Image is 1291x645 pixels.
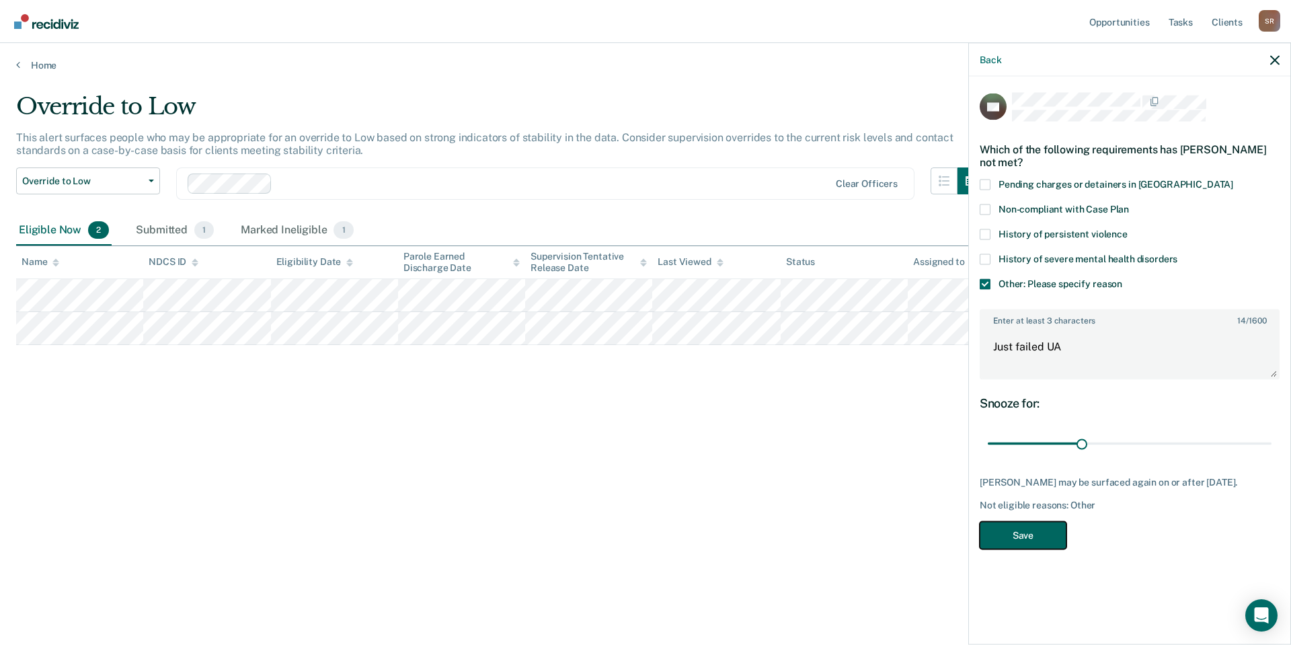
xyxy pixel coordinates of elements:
button: Save [980,521,1066,549]
button: Back [980,54,1001,65]
div: Name [22,256,59,268]
span: History of severe mental health disorders [999,253,1177,264]
p: This alert surfaces people who may be appropriate for an override to Low based on strong indicato... [16,131,953,157]
span: History of persistent violence [999,228,1128,239]
span: 14 [1237,315,1246,325]
span: / 1600 [1237,315,1266,325]
div: Parole Earned Discharge Date [403,251,520,274]
button: Profile dropdown button [1259,10,1280,32]
div: NDCS ID [149,256,198,268]
div: Eligible Now [16,216,112,245]
div: Clear officers [836,178,898,190]
div: Open Intercom Messenger [1245,599,1278,632]
div: Which of the following requirements has [PERSON_NAME] not met? [980,132,1280,179]
span: Other: Please specify reason [999,278,1122,289]
span: Override to Low [22,176,143,187]
span: 1 [334,221,353,239]
img: Recidiviz [14,14,79,29]
div: Supervision Tentative Release Date [531,251,647,274]
div: Marked Ineligible [238,216,356,245]
span: 1 [194,221,214,239]
div: Eligibility Date [276,256,354,268]
div: Status [786,256,815,268]
a: Home [16,59,1275,71]
div: Not eligible reasons: Other [980,499,1280,510]
div: Last Viewed [658,256,723,268]
label: Enter at least 3 characters [981,310,1278,325]
div: S R [1259,10,1280,32]
div: Assigned to [913,256,976,268]
div: Snooze for: [980,395,1280,410]
span: Non-compliant with Case Plan [999,203,1129,214]
div: [PERSON_NAME] may be surfaced again on or after [DATE]. [980,477,1280,488]
div: Override to Low [16,93,984,131]
textarea: Just failed UA [981,328,1278,378]
span: Pending charges or detainers in [GEOGRAPHIC_DATA] [999,178,1233,189]
span: 2 [88,221,109,239]
div: Submitted [133,216,217,245]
